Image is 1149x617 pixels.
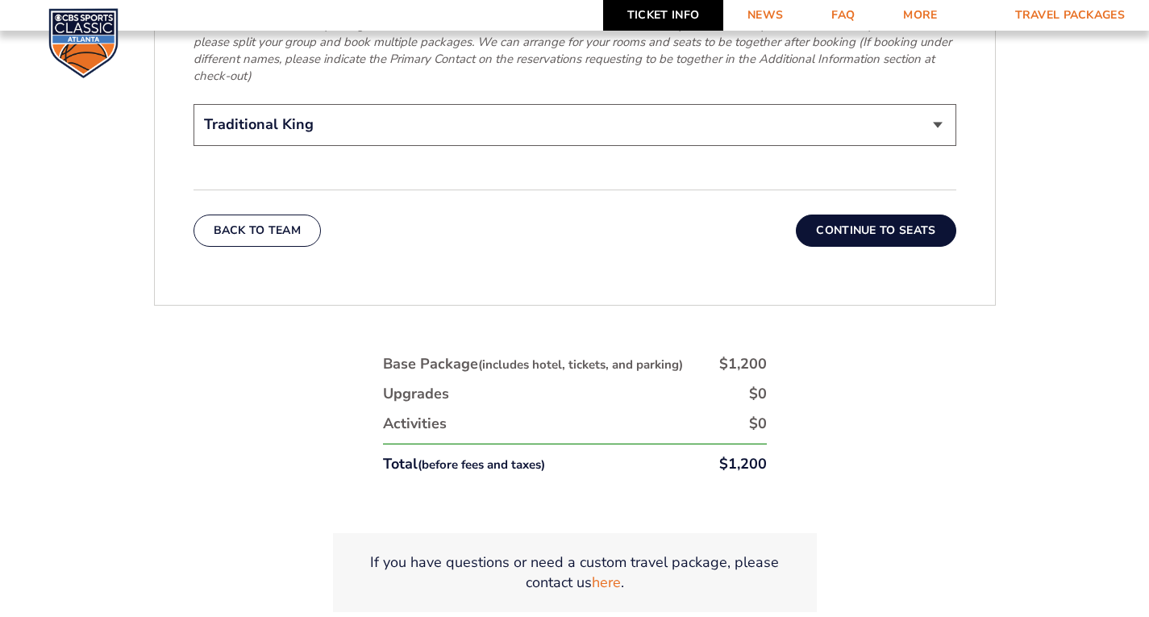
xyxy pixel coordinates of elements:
div: Upgrades [383,384,449,404]
button: Back To Team [194,215,322,247]
div: $0 [749,414,767,434]
div: $1,200 [719,454,767,474]
img: CBS Sports Classic [48,8,119,78]
button: Continue To Seats [796,215,955,247]
div: $1,200 [719,354,767,374]
small: (includes hotel, tickets, and parking) [478,356,683,373]
div: Activities [383,414,447,434]
em: Please note: each travel package includes one hotel room/suite for the total number of People sel... [194,17,951,84]
div: $0 [749,384,767,404]
div: Total [383,454,545,474]
p: If you have questions or need a custom travel package, please contact us . [352,552,797,593]
small: (before fees and taxes) [418,456,545,473]
a: here [592,573,621,593]
div: Base Package [383,354,683,374]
